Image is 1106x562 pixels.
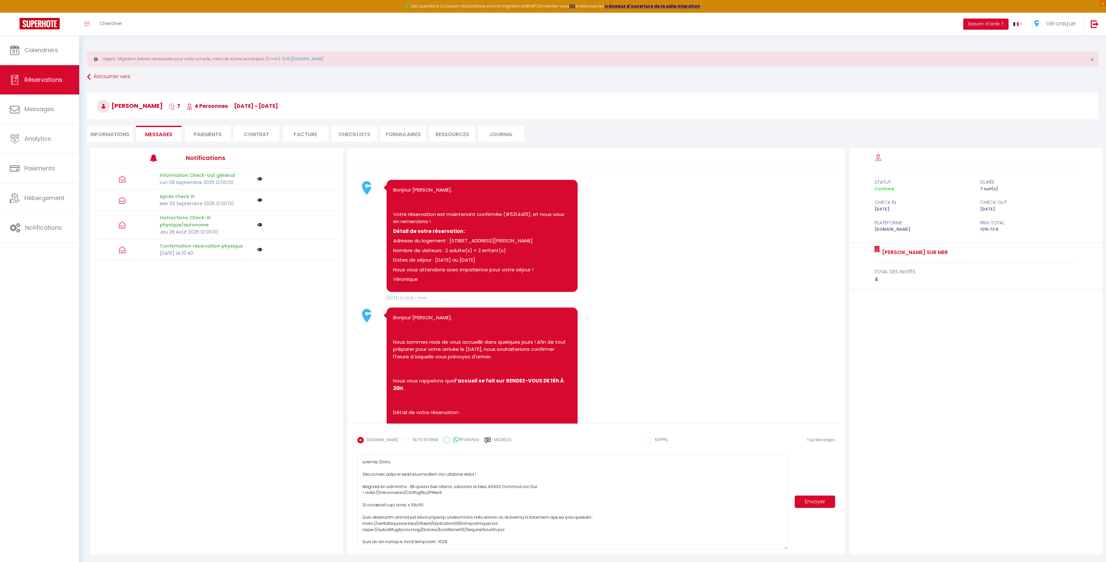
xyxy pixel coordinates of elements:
button: Envoyer [795,496,835,508]
p: Après check in [160,193,253,200]
li: Journal [478,126,524,142]
a: Chercher [95,13,127,36]
span: Confirmé [875,186,894,192]
p: Bonjour [PERSON_NAME], [393,314,571,322]
span: Hébergement [24,194,65,202]
span: [DATE] - [DATE] [234,102,278,110]
div: statut [870,178,976,186]
img: NO IMAGE [257,247,262,252]
span: Messages [145,131,172,138]
img: 17210517425473.jpg [357,306,377,325]
div: 1015.72 € [976,226,1082,233]
div: [DOMAIN_NAME] [870,226,976,233]
strong: Détail de votre réservation : [393,228,465,235]
a: ... Véronique [1027,13,1084,36]
p: [DATE] 14:20:40 [160,250,253,257]
h3: Notifications [186,151,288,165]
div: check out [976,198,1082,206]
span: Paiements [24,164,55,172]
p: Lun 08 Septembre 2025 12:00:00 [160,179,253,186]
button: Besoin d'aide ? [963,19,1009,30]
p: Instructions Check-in physique/autonome [160,214,253,228]
p: Dates de séjour : [DATE] au [DATE] [393,256,571,264]
span: Véronique [1046,19,1076,27]
a: Retourner vers [87,71,1098,83]
span: Messages [24,105,54,113]
a: [PERSON_NAME] sur Mer [880,249,948,256]
span: Notifications [25,223,62,232]
span: [DATE] 14:20:41 - mail [387,295,426,301]
li: Informations [87,126,133,142]
li: FORMULAIRES [380,126,426,142]
span: × [1090,55,1094,64]
strong: l’accueil se fait sur [454,377,505,384]
div: check in [870,198,976,206]
span: [PERSON_NAME] [97,102,163,110]
img: 17210517425473.jpg [357,178,377,198]
img: NO IMAGE [257,222,262,227]
img: NO IMAGE [257,197,262,203]
img: Super Booking [20,18,60,29]
p: Jeu 28 Août 2025 12:00:00 [160,228,253,236]
p: Information Check-out général [160,172,253,179]
span: Réservations [24,76,62,84]
label: NOTE INTERNE [409,437,438,444]
li: Ressources [429,126,475,142]
div: 4 [875,276,1077,283]
div: 7 nuit(s) [976,186,1082,192]
p: Mer 03 Septembre 2025 12:00:00 [160,200,253,207]
span: 7 [169,102,180,110]
a: ICI [569,3,575,9]
li: CHECKLISTS [332,126,377,142]
label: WhatsApp [450,437,479,444]
label: RAPPEL [652,437,668,444]
p: Nous vous rappelons que [393,377,571,392]
div: durée [976,178,1082,186]
li: Facture [283,126,328,142]
div: total des invités [875,268,1077,276]
p: Nombre de visiteurs : 2 adulte(s) + 2 enfant(s) [393,247,571,254]
li: Paiements [185,126,230,142]
p: Nous vous attendons avec impatience pour votre séjour ! [393,266,571,274]
img: ... [1032,19,1042,28]
p: Véronique [393,276,571,283]
label: Modèles [494,437,511,448]
div: [DATE] [870,206,976,212]
strong: RENDEZ-VOUS DE 16h À 20H [393,377,565,392]
div: [DATE] [976,206,1082,212]
img: NO IMAGE [257,176,262,181]
button: Close [1090,57,1094,63]
span: Calendriers [24,46,58,54]
li: Contrat [234,126,279,142]
img: logout [1091,20,1099,28]
div: Urgent : Migration Airbnb nécessaire pour votre compte, merci de suivre ces étapes (5 min) - [87,51,1098,66]
p: Votre réservation est maintenant confirmée (#5214401), et nous vous en remercions ! [393,211,571,225]
a: créneaux d'ouverture de la salle migration [604,3,700,9]
div: Prix total [976,219,1082,227]
label: [DOMAIN_NAME] [364,437,398,444]
p: Adresse du logement : [STREET_ADDRESS][PERSON_NAME] [393,237,571,245]
span: 4 Personnes [186,102,228,110]
div: Plateforme [870,219,976,227]
span: Tag Messages [807,437,835,442]
a: [URL][DOMAIN_NAME] [283,56,323,62]
p: Confirmation réservation physique [160,242,253,250]
span: Analytics [24,135,51,143]
p: Bonjour [PERSON_NAME], [393,186,571,194]
span: Chercher [99,20,122,27]
strong: . [403,385,404,392]
p: Nous sommes ravis de vous accueillir dans quelques jours ! Afin de tout préparer pour votre arriv... [393,339,571,361]
p: Détail de votre réservation : [393,409,571,416]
